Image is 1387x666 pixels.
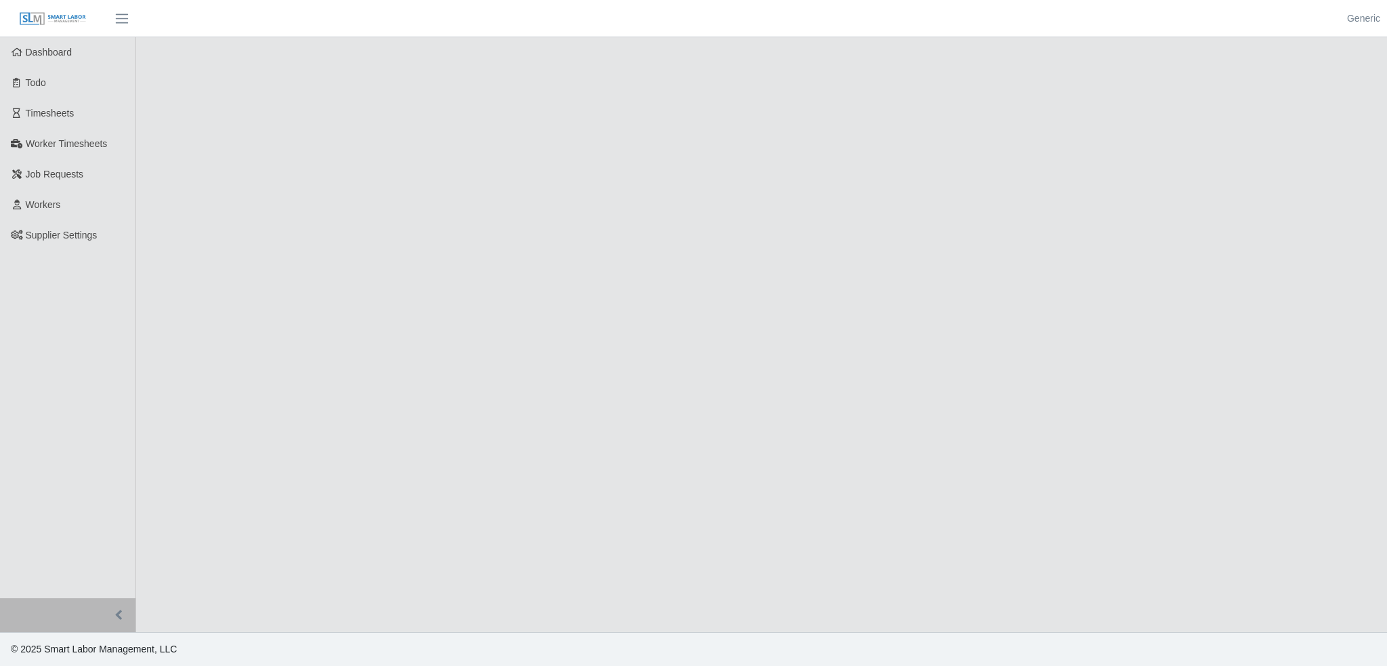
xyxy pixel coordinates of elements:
span: Supplier Settings [26,230,98,241]
span: Dashboard [26,47,72,58]
img: SLM Logo [19,12,87,26]
span: Todo [26,77,46,88]
a: Generic [1347,12,1380,26]
span: Workers [26,199,61,210]
span: © 2025 Smart Labor Management, LLC [11,644,177,654]
span: Job Requests [26,169,84,180]
span: Timesheets [26,108,74,119]
span: Worker Timesheets [26,138,107,149]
